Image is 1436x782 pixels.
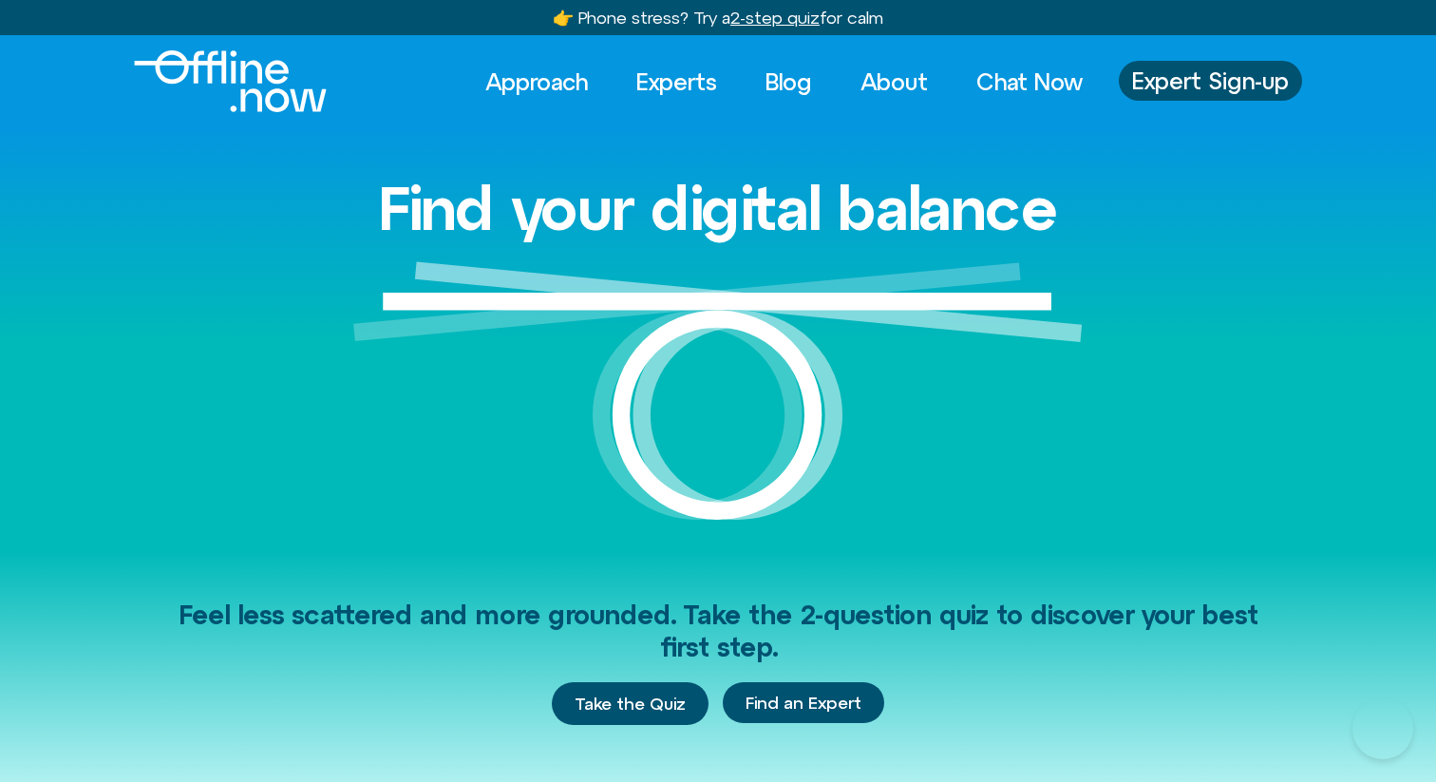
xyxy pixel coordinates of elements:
nav: Menu [468,61,1100,103]
iframe: Botpress [1352,698,1413,759]
span: Feel less scattered and more grounded. Take the 2-question quiz to discover your best first step. [179,600,1258,662]
img: offline.now [134,50,327,112]
div: Logo [134,50,294,112]
a: Approach [468,61,605,103]
u: 2-step quiz [730,8,820,28]
span: Find an Expert [746,694,861,713]
a: Blog [748,61,829,103]
h1: Find your digital balance [378,175,1058,241]
a: Find an Expert [723,682,884,724]
a: 👉 Phone stress? Try a2-step quizfor calm [553,8,883,28]
a: About [843,61,945,103]
a: Chat Now [959,61,1100,103]
a: Experts [619,61,734,103]
a: Expert Sign-up [1119,61,1302,101]
div: Find an Expert [723,682,884,726]
span: Take the Quiz [575,694,686,715]
span: Expert Sign-up [1132,68,1289,93]
a: Take the Quiz [552,682,709,726]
